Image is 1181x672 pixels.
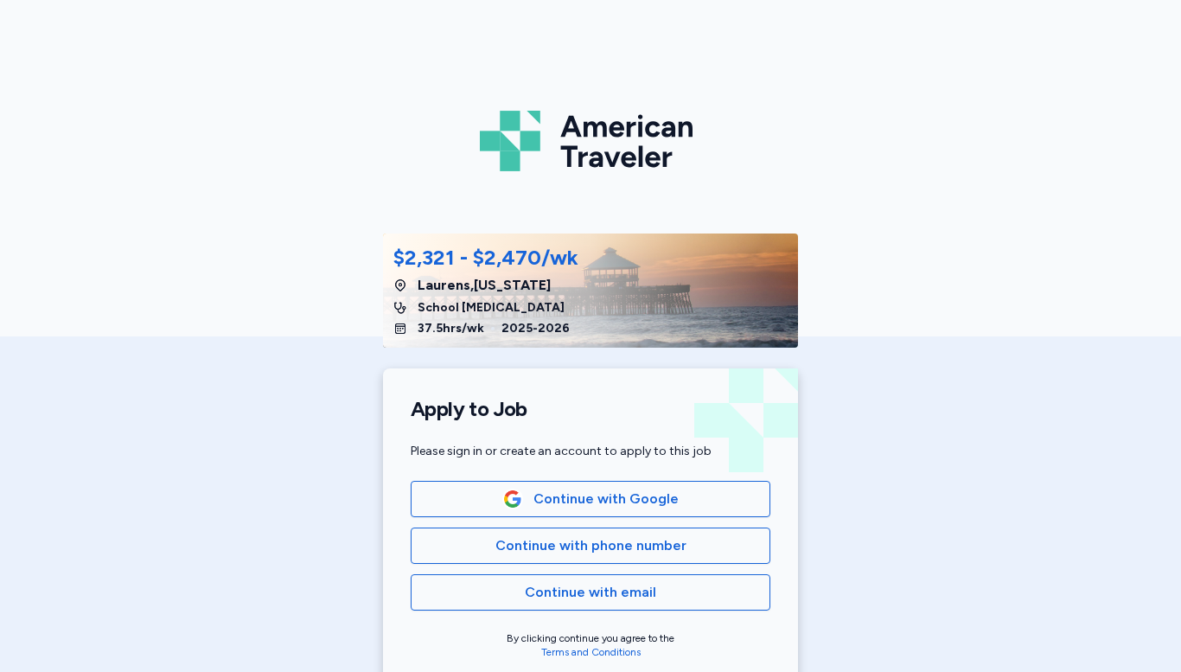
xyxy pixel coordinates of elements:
[393,244,578,272] div: $2,321 - $2,470/wk
[525,582,656,603] span: Continue with email
[411,528,770,564] button: Continue with phone number
[533,489,679,509] span: Continue with Google
[411,443,770,460] div: Please sign in or create an account to apply to this job
[503,490,522,509] img: Google Logo
[418,320,484,337] span: 37.5 hrs/wk
[495,535,686,556] span: Continue with phone number
[411,574,770,611] button: Continue with email
[411,631,770,659] div: By clicking continue you agree to the
[411,481,770,517] button: Google LogoContinue with Google
[411,396,770,422] h1: Apply to Job
[480,104,701,178] img: Logo
[541,646,641,658] a: Terms and Conditions
[418,275,551,296] span: Laurens , [US_STATE]
[501,320,570,337] span: 2025 - 2026
[418,299,565,317] span: School [MEDICAL_DATA]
